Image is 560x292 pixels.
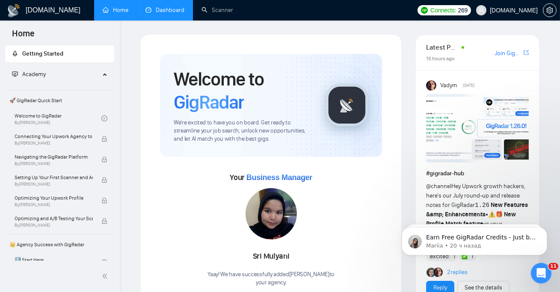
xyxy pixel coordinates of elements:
[427,268,436,277] img: Alex B
[440,81,457,90] span: Vadym
[15,214,93,223] span: Optimizing and A/B Testing Your Scanner for Better Results
[101,218,107,224] span: lock
[548,263,558,270] span: 11
[15,202,93,207] span: By [PERSON_NAME]
[15,109,101,128] a: Welcome to GigRadarBy[PERSON_NAME]
[447,268,468,277] a: 2replies
[246,173,312,182] span: Business Manager
[543,3,557,17] button: setting
[426,42,459,53] span: Latest Posts from the GigRadar Community
[145,6,184,14] a: dashboardDashboard
[389,209,560,269] iframe: Intercom notifications сообщение
[430,6,456,15] span: Connects:
[531,263,551,283] iframe: Intercom live chat
[15,253,101,272] a: 1️⃣ Start Here
[246,188,297,239] img: 1700138781443-IMG-20231102-WA0045.jpg
[22,71,46,78] span: Academy
[101,115,107,121] span: check-circle
[15,173,93,182] span: Setting Up Your First Scanner and Auto-Bidder
[495,49,522,58] a: Join GigRadar Slack Community
[426,94,529,162] img: F09AC4U7ATU-image.png
[5,27,41,45] span: Home
[15,194,93,202] span: Optimizing Your Upwork Profile
[6,236,113,253] span: 👑 Agency Success with GigRadar
[230,173,312,182] span: Your
[101,198,107,204] span: lock
[478,7,484,13] span: user
[101,260,107,265] span: check-circle
[543,7,557,14] a: setting
[421,7,428,14] img: upwork-logo.png
[6,92,113,109] span: 🚀 GigRadar Quick Start
[103,6,128,14] a: homeHome
[426,56,455,62] span: 15 hours ago
[15,223,93,228] span: By [PERSON_NAME]
[207,249,335,264] div: Sri Mulyani
[15,132,93,141] span: Connecting Your Upwork Agency to GigRadar
[15,161,93,166] span: By [PERSON_NAME]
[426,80,436,91] img: Vadym
[463,82,474,89] span: [DATE]
[7,4,21,18] img: logo
[102,272,110,280] span: double-left
[207,279,335,287] p: your agency .
[15,182,93,187] span: By [PERSON_NAME]
[5,45,114,62] li: Getting Started
[475,202,489,209] code: 1.26
[15,141,93,146] span: By [PERSON_NAME]
[426,183,528,237] span: Hey Upwork growth hackers, here's our July round-up and release notes for GigRadar • is your prof...
[12,50,18,56] span: rocket
[174,68,312,114] h1: Welcome to
[22,50,63,57] span: Getting Started
[101,136,107,142] span: lock
[201,6,233,14] a: searchScanner
[458,6,468,15] span: 269
[207,271,335,287] div: Yaay! We have successfully added [PERSON_NAME] to
[426,183,451,190] span: @channel
[524,49,529,56] span: export
[174,119,312,143] span: We're excited to have you on board. Get ready to streamline your job search, unlock new opportuni...
[326,84,368,127] img: gigradar-logo.png
[101,156,107,162] span: lock
[12,71,46,78] span: Academy
[101,177,107,183] span: lock
[174,91,244,114] span: GigRadar
[12,71,18,77] span: fund-projection-screen
[543,7,556,14] span: setting
[426,169,529,178] h1: # gigradar-hub
[15,153,93,161] span: Navigating the GigRadar Platform
[524,49,529,57] a: export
